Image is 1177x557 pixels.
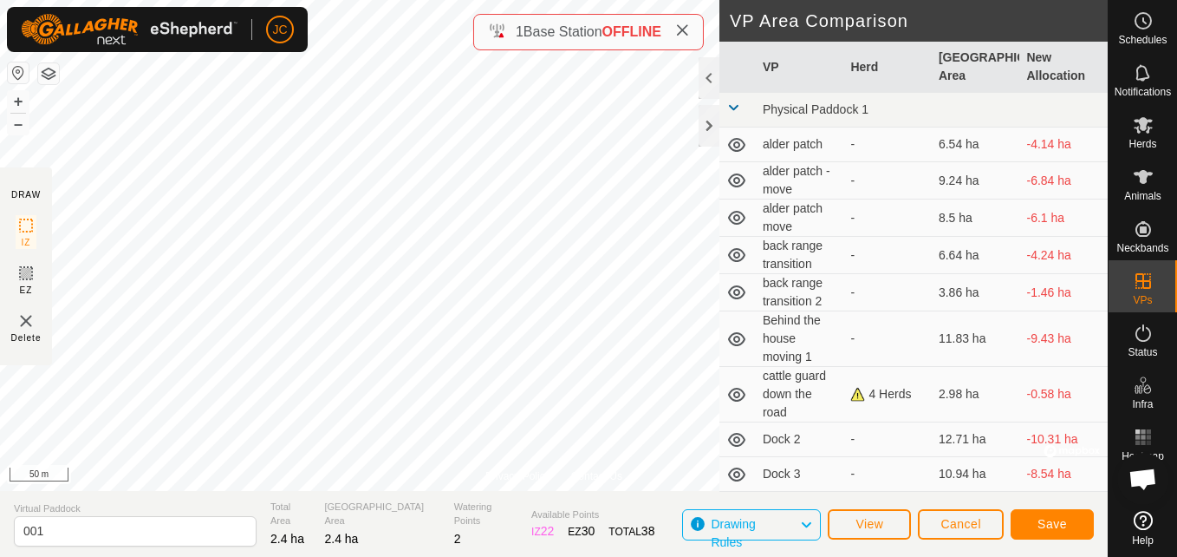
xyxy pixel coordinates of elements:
[14,501,257,516] span: Virtual Paddock
[756,128,844,162] td: alder patch
[1128,139,1156,149] span: Herds
[16,311,36,331] img: VP
[454,500,517,528] span: Watering Points
[850,330,925,348] div: -
[1109,504,1177,553] a: Help
[1115,87,1171,97] span: Notifications
[730,10,1108,31] h2: VP Area Comparison
[932,423,1020,457] td: 12.71 ha
[932,274,1020,311] td: 3.86 ha
[850,135,925,154] div: -
[1118,35,1167,45] span: Schedules
[763,102,868,116] span: Physical Paddock 1
[932,457,1020,492] td: 10.94 ha
[582,524,595,538] span: 30
[1019,200,1108,237] td: -6.1 ha
[602,24,661,39] span: OFFLINE
[1128,347,1157,357] span: Status
[932,42,1020,93] th: [GEOGRAPHIC_DATA] Area
[1116,243,1168,253] span: Neckbands
[1019,367,1108,423] td: -0.58 ha
[8,114,29,134] button: –
[8,62,29,83] button: Reset Map
[855,517,883,531] span: View
[270,532,304,546] span: 2.4 ha
[932,492,1020,529] td: 5.78 ha
[1019,423,1108,457] td: -10.31 ha
[756,200,844,237] td: alder patch move
[1122,451,1164,462] span: Heatmap
[1124,191,1161,201] span: Animals
[850,209,925,227] div: -
[641,524,655,538] span: 38
[850,284,925,302] div: -
[850,430,925,449] div: -
[21,14,237,45] img: Gallagher Logo
[756,42,844,93] th: VP
[531,508,654,522] span: Available Points
[454,532,461,546] span: 2
[756,457,844,492] td: Dock 3
[932,237,1020,274] td: 6.64 ha
[850,246,925,265] div: -
[1132,535,1154,546] span: Help
[843,42,932,93] th: Herd
[1011,509,1094,540] button: Save
[932,128,1020,162] td: 6.54 ha
[38,63,59,84] button: Map Layers
[22,236,31,249] span: IZ
[1117,453,1169,505] div: Open chat
[711,517,755,549] span: Drawing Rules
[272,21,287,39] span: JC
[324,500,439,528] span: [GEOGRAPHIC_DATA] Area
[756,237,844,274] td: back range transition
[756,162,844,200] td: alder patch - move
[568,522,595,541] div: EZ
[1019,457,1108,492] td: -8.54 ha
[608,522,654,541] div: TOTAL
[850,465,925,483] div: -
[1019,237,1108,274] td: -4.24 ha
[932,162,1020,200] td: 9.24 ha
[918,509,1004,540] button: Cancel
[932,367,1020,423] td: 2.98 ha
[940,517,981,531] span: Cancel
[1019,162,1108,200] td: -6.84 ha
[756,311,844,367] td: Behind the house moving 1
[756,367,844,423] td: cattle guard down the road
[1132,399,1153,410] span: Infra
[1019,42,1108,93] th: New Allocation
[850,385,925,403] div: 4 Herds
[8,91,29,112] button: +
[1019,128,1108,162] td: -4.14 ha
[756,423,844,457] td: Dock 2
[270,500,310,528] span: Total Area
[516,24,523,39] span: 1
[1019,311,1108,367] td: -9.43 ha
[20,284,33,297] span: EZ
[1133,295,1152,305] span: VPs
[828,509,911,540] button: View
[1019,274,1108,311] td: -1.46 ha
[485,469,550,484] a: Privacy Policy
[932,311,1020,367] td: 11.83 ha
[850,172,925,190] div: -
[932,200,1020,237] td: 8.5 ha
[1037,517,1067,531] span: Save
[1019,492,1108,529] td: -3.38 ha
[11,188,41,201] div: DRAW
[523,24,602,39] span: Base Station
[756,274,844,311] td: back range transition 2
[571,469,622,484] a: Contact Us
[756,492,844,529] td: Dock 3 transition
[541,524,555,538] span: 22
[11,331,42,344] span: Delete
[531,522,554,541] div: IZ
[324,532,358,546] span: 2.4 ha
